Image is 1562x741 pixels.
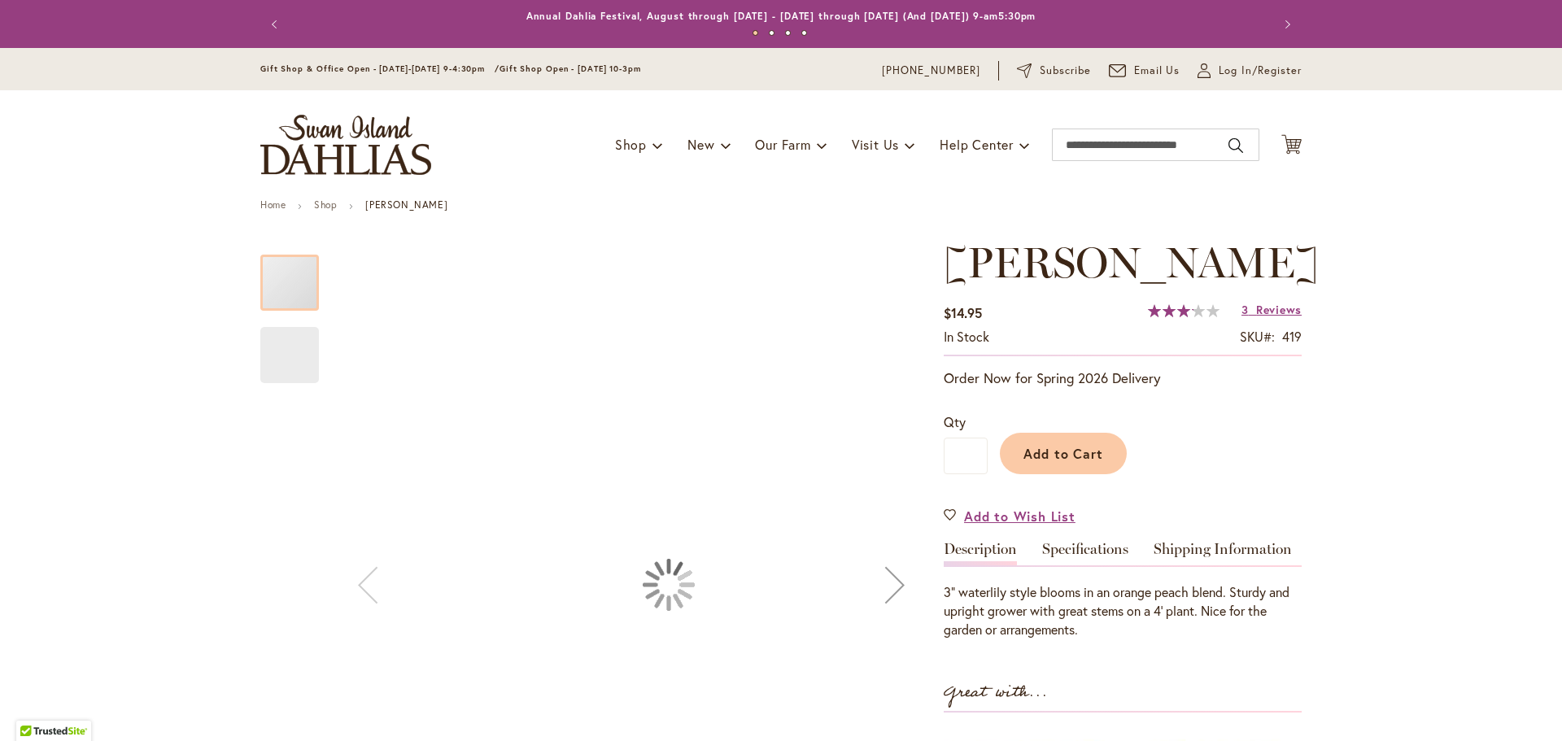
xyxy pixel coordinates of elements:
span: Add to Cart [1023,445,1104,462]
strong: [PERSON_NAME] [365,198,447,211]
span: New [687,136,714,153]
span: In stock [944,328,989,345]
span: Shop [615,136,647,153]
a: Add to Wish List [944,507,1076,525]
a: store logo [260,115,431,175]
div: 64% [1148,304,1219,317]
div: 3" waterlily style blooms in an orange peach blend. Sturdy and upright grower with great stems on... [944,583,1302,639]
a: Shop [314,198,337,211]
a: Description [944,542,1017,565]
strong: Great with... [944,679,1048,706]
a: Email Us [1109,63,1180,79]
button: 3 of 4 [785,30,791,36]
span: Qty [944,413,966,430]
button: Add to Cart [1000,433,1127,474]
span: $14.95 [944,304,982,321]
div: LORA ASHLEY [260,311,319,383]
div: 419 [1282,328,1302,347]
div: LORA ASHLEY [260,238,335,311]
span: 3 [1241,302,1249,317]
span: Add to Wish List [964,507,1076,525]
div: Detailed Product Info [944,542,1302,639]
span: Log In/Register [1219,63,1302,79]
strong: SKU [1240,328,1275,345]
div: Availability [944,328,989,347]
button: 1 of 4 [753,30,758,36]
span: Reviews [1256,302,1302,317]
span: Gift Shop Open - [DATE] 10-3pm [500,63,641,74]
button: Previous [260,8,293,41]
span: Email Us [1134,63,1180,79]
button: Next [1269,8,1302,41]
a: 3 Reviews [1241,302,1302,317]
button: 2 of 4 [769,30,774,36]
a: Shipping Information [1154,542,1292,565]
a: [PHONE_NUMBER] [882,63,980,79]
span: [PERSON_NAME] [944,237,1319,288]
a: Subscribe [1017,63,1091,79]
p: Order Now for Spring 2026 Delivery [944,368,1302,388]
span: Gift Shop & Office Open - [DATE]-[DATE] 9-4:30pm / [260,63,500,74]
a: Home [260,198,286,211]
button: 4 of 4 [801,30,807,36]
a: Annual Dahlia Festival, August through [DATE] - [DATE] through [DATE] (And [DATE]) 9-am5:30pm [526,10,1036,22]
span: Visit Us [852,136,899,153]
a: Specifications [1042,542,1128,565]
span: Our Farm [755,136,810,153]
span: Help Center [940,136,1014,153]
span: Subscribe [1040,63,1091,79]
a: Log In/Register [1198,63,1302,79]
